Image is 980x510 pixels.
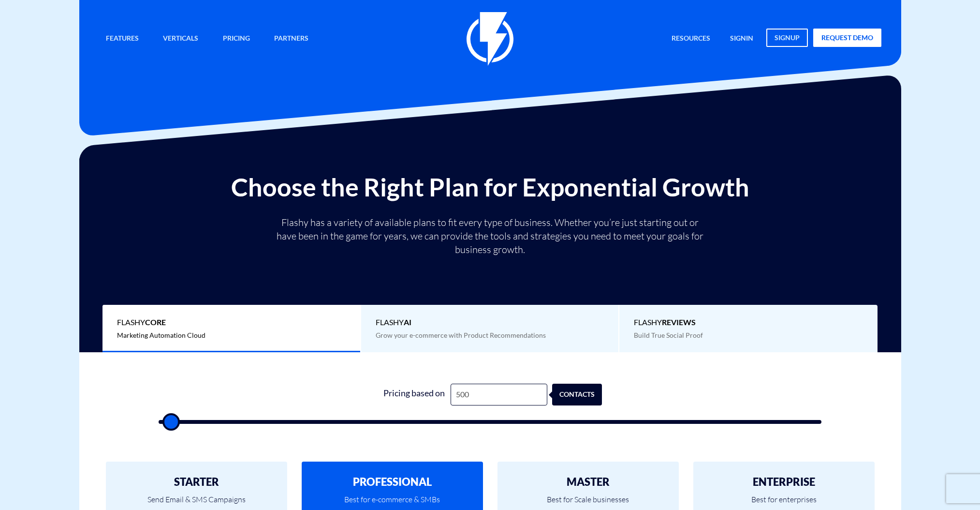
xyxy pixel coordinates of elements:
b: REVIEWS [662,317,696,327]
a: Verticals [156,29,205,49]
a: Partners [267,29,316,49]
h2: MASTER [512,476,664,488]
span: Flashy [376,317,604,328]
h2: ENTERPRISE [708,476,860,488]
h2: PROFESSIONAL [316,476,468,488]
div: contacts [557,384,607,405]
a: Resources [664,29,717,49]
b: Core [145,317,166,327]
b: AI [404,317,411,327]
a: Features [99,29,146,49]
p: Flashy has a variety of available plans to fit every type of business. Whether you’re just starti... [273,216,708,256]
a: Pricing [216,29,257,49]
span: Build True Social Proof [634,331,703,339]
span: Grow your e-commerce with Product Recommendations [376,331,546,339]
a: signin [723,29,761,49]
span: Marketing Automation Cloud [117,331,205,339]
span: Flashy [117,317,346,328]
span: Flashy [634,317,863,328]
div: Pricing based on [378,384,451,405]
a: signup [766,29,808,47]
h2: STARTER [120,476,273,488]
a: request demo [813,29,881,47]
h2: Choose the Right Plan for Exponential Growth [87,173,894,201]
